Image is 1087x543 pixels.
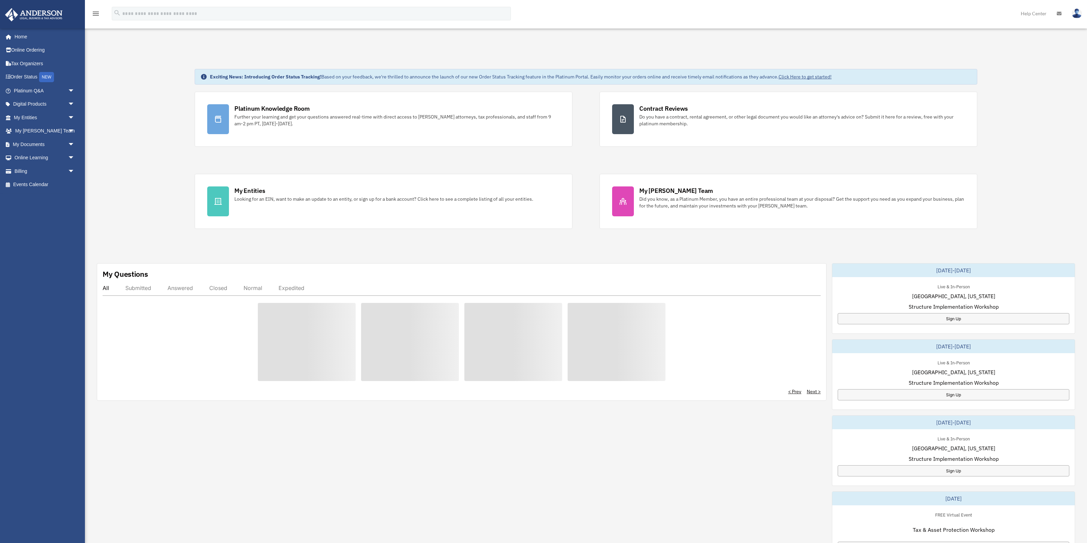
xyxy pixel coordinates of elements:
div: [DATE]-[DATE] [832,264,1075,277]
span: arrow_drop_down [68,111,82,125]
span: arrow_drop_down [68,138,82,151]
a: Online Learningarrow_drop_down [5,151,85,165]
a: Sign Up [838,389,1069,400]
div: [DATE]-[DATE] [832,416,1075,429]
span: arrow_drop_down [68,151,82,165]
div: FREE Virtual Event [930,511,978,518]
a: menu [92,12,100,18]
i: search [113,9,121,17]
div: Live & In-Person [932,435,975,442]
img: Anderson Advisors Platinum Portal [3,8,65,21]
div: Answered [167,285,193,291]
img: User Pic [1072,8,1082,18]
a: < Prev [788,388,801,395]
div: All [103,285,109,291]
a: My Documentsarrow_drop_down [5,138,85,151]
a: Events Calendar [5,178,85,192]
a: My [PERSON_NAME] Team Did you know, as a Platinum Member, you have an entire professional team at... [600,174,977,229]
div: Live & In-Person [932,359,975,366]
span: [GEOGRAPHIC_DATA], [US_STATE] [912,292,995,300]
div: Platinum Knowledge Room [234,104,310,113]
a: Digital Productsarrow_drop_down [5,97,85,111]
span: Structure Implementation Workshop [909,455,999,463]
a: My Entitiesarrow_drop_down [5,111,85,124]
div: Expedited [279,285,304,291]
div: Submitted [125,285,151,291]
i: menu [92,10,100,18]
a: Platinum Knowledge Room Further your learning and get your questions answered real-time with dire... [195,92,572,147]
div: NEW [39,72,54,82]
span: Structure Implementation Workshop [909,379,999,387]
div: Normal [244,285,262,291]
strong: Exciting News: Introducing Order Status Tracking! [210,74,321,80]
div: Looking for an EIN, want to make an update to an entity, or sign up for a bank account? Click her... [234,196,533,202]
a: My [PERSON_NAME] Teamarrow_drop_down [5,124,85,138]
div: My [PERSON_NAME] Team [639,186,713,195]
div: Contract Reviews [639,104,688,113]
div: Live & In-Person [932,283,975,290]
a: Home [5,30,82,43]
a: Online Ordering [5,43,85,57]
div: Do you have a contract, rental agreement, or other legal document you would like an attorney's ad... [639,113,965,127]
div: Based on your feedback, we're thrilled to announce the launch of our new Order Status Tracking fe... [210,73,832,80]
a: Order StatusNEW [5,70,85,84]
a: Billingarrow_drop_down [5,164,85,178]
span: Structure Implementation Workshop [909,303,999,311]
a: Click Here to get started! [779,74,832,80]
span: arrow_drop_down [68,164,82,178]
span: arrow_drop_down [68,84,82,98]
a: Tax Organizers [5,57,85,70]
a: My Entities Looking for an EIN, want to make an update to an entity, or sign up for a bank accoun... [195,174,572,229]
span: arrow_drop_down [68,97,82,111]
a: Platinum Q&Aarrow_drop_down [5,84,85,97]
a: Sign Up [838,313,1069,324]
span: [GEOGRAPHIC_DATA], [US_STATE] [912,368,995,376]
a: Next > [807,388,821,395]
div: My Questions [103,269,148,279]
div: [DATE]-[DATE] [832,340,1075,353]
a: Contract Reviews Do you have a contract, rental agreement, or other legal document you would like... [600,92,977,147]
span: arrow_drop_down [68,124,82,138]
div: My Entities [234,186,265,195]
div: Closed [209,285,227,291]
div: Further your learning and get your questions answered real-time with direct access to [PERSON_NAM... [234,113,560,127]
a: Sign Up [838,465,1069,476]
span: Tax & Asset Protection Workshop [913,526,995,534]
div: Did you know, as a Platinum Member, you have an entire professional team at your disposal? Get th... [639,196,965,209]
div: [DATE] [832,492,1075,505]
span: [GEOGRAPHIC_DATA], [US_STATE] [912,444,995,452]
